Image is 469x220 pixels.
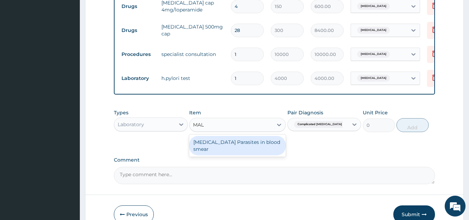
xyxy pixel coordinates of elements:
span: Complicated [MEDICAL_DATA] [294,121,345,128]
textarea: Type your message and hit 'Enter' [3,146,132,171]
div: Laboratory [118,121,144,128]
div: [MEDICAL_DATA] Parasites in blood smear [189,136,286,155]
label: Unit Price [363,109,388,116]
td: Procedures [118,48,158,61]
span: [MEDICAL_DATA] [357,27,390,34]
img: d_794563401_company_1708531726252_794563401 [13,35,28,52]
span: [MEDICAL_DATA] [357,3,390,10]
div: Chat with us now [36,39,117,48]
label: Types [114,110,128,116]
label: Pair Diagnosis [287,109,323,116]
label: Comment [114,157,435,163]
span: [MEDICAL_DATA] [357,51,390,58]
td: [MEDICAL_DATA] 500mg cap [158,20,227,41]
td: Laboratory [118,72,158,85]
td: h.pylori test [158,71,227,85]
span: [MEDICAL_DATA] [357,75,390,82]
button: Add [396,118,429,132]
td: Drugs [118,24,158,37]
div: Minimize live chat window [114,3,131,20]
label: Item [189,109,201,116]
span: We're online! [40,66,96,136]
td: specialist consultation [158,47,227,61]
